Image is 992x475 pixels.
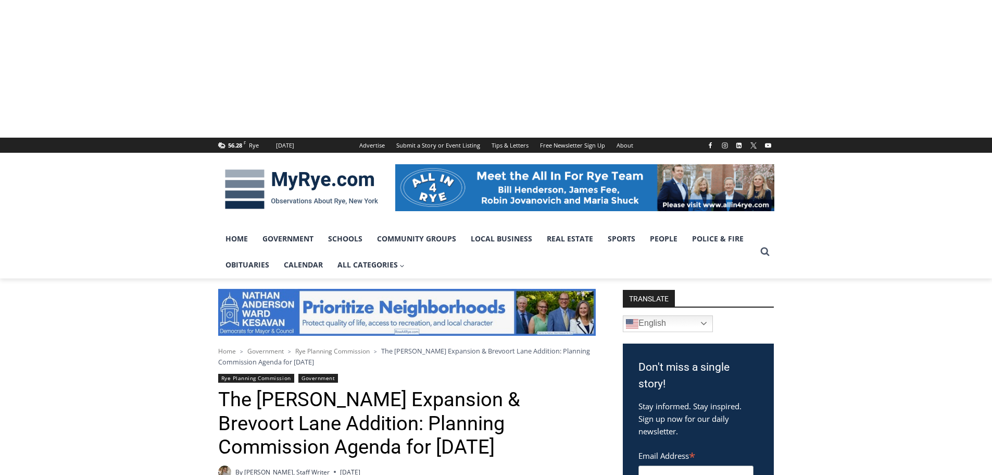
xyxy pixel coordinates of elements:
[277,252,330,278] a: Calendar
[218,346,590,366] span: The [PERSON_NAME] Expansion & Brevoort Lane Addition: Planning Commission Agenda for [DATE]
[623,315,713,332] a: English
[626,318,638,330] img: en
[463,226,539,252] a: Local Business
[321,226,370,252] a: Schools
[295,347,370,356] a: Rye Planning Commission
[276,141,294,150] div: [DATE]
[685,226,751,252] a: Police & Fire
[218,374,294,383] a: Rye Planning Commission
[240,348,243,355] span: >
[733,139,745,152] a: Linkedin
[611,138,639,153] a: About
[600,226,643,252] a: Sports
[539,226,600,252] a: Real Estate
[218,252,277,278] a: Obituaries
[218,347,236,356] a: Home
[719,139,731,152] a: Instagram
[218,226,756,278] nav: Primary Navigation
[374,348,377,355] span: >
[249,141,259,150] div: Rye
[354,138,639,153] nav: Secondary Navigation
[218,226,255,252] a: Home
[218,162,385,216] img: MyRye.com
[244,140,246,145] span: F
[747,139,760,152] a: X
[370,226,463,252] a: Community Groups
[228,141,242,149] span: 56.28
[218,346,596,367] nav: Breadcrumbs
[330,252,412,278] a: All Categories
[534,138,611,153] a: Free Newsletter Sign Up
[638,445,754,464] label: Email Address
[288,348,291,355] span: >
[643,226,685,252] a: People
[395,164,774,211] img: All in for Rye
[638,400,758,437] p: Stay informed. Stay inspired. Sign up now for our daily newsletter.
[337,259,405,271] span: All Categories
[638,359,758,392] h3: Don't miss a single story!
[756,242,774,261] button: View Search Form
[247,347,284,356] a: Government
[298,374,338,383] a: Government
[218,388,596,459] h1: The [PERSON_NAME] Expansion & Brevoort Lane Addition: Planning Commission Agenda for [DATE]
[354,138,391,153] a: Advertise
[255,226,321,252] a: Government
[486,138,534,153] a: Tips & Letters
[704,139,717,152] a: Facebook
[623,290,675,307] strong: TRANSLATE
[391,138,486,153] a: Submit a Story or Event Listing
[762,139,774,152] a: YouTube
